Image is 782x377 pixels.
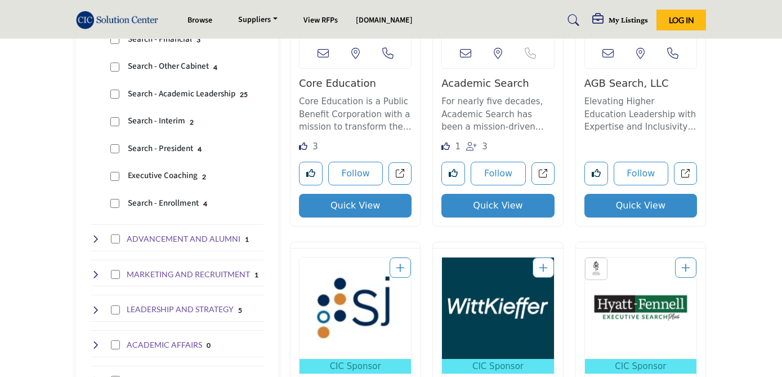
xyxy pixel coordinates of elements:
b: 1 [254,271,258,279]
h5: My Listings [609,15,648,25]
div: 25 Results For Search - Academic Leadership [240,89,248,99]
b: 2 [190,118,194,126]
p: Executive Coaching: Leadership development and professional coaching services [128,170,198,183]
img: Hyatt-Fennell, Executive Search Plus [585,258,696,359]
input: Select LEADERSHIP AND STRATEGY checkbox [111,305,120,314]
input: Select ACADEMIC AFFAIRS checkbox [111,340,120,349]
img: Site Logo [76,11,164,29]
input: Select Search - Financial checkbox [110,35,119,44]
a: Add To List [681,262,690,274]
div: 1 Results For ADVANCEMENT AND ALUMNI [245,234,249,244]
input: Select MARKETING AND RECRUITMENT checkbox [111,270,120,279]
a: AGB Search, LLC [584,77,669,89]
input: Select Search - Enrollment checkbox [110,199,119,208]
p: Elevating Higher Education Leadership with Expertise and Inclusivity Specializing in the independ... [584,95,697,134]
button: Log In [656,10,706,30]
h4: LEADERSHIP AND STRATEGY: Institutional effectiveness, strategic planning, and leadership developm... [127,304,234,315]
h3: Academic Search [441,77,554,90]
a: For nearly five decades, Academic Search has been a mission-driven organization dedicated to expa... [441,92,554,134]
h4: ACADEMIC AFFAIRS: Academic program development, faculty resources, and curriculum enhancement sol... [127,339,202,351]
a: Search [557,11,587,29]
button: Quick View [299,194,412,218]
a: Browse [187,15,212,26]
div: 0 Results For ACADEMIC AFFAIRS [207,340,211,350]
b: 2 [202,173,206,181]
i: Likes [299,142,307,150]
input: Select ADVANCEMENT AND ALUMNI checkbox [111,234,120,243]
a: Add To List [396,262,405,274]
a: Core Education is a Public Benefit Corporation with a mission to transform the business model of ... [299,92,412,134]
input: Select Search - Interim checkbox [110,117,119,126]
h4: MARKETING AND RECRUITMENT: Brand development, digital marketing, and student recruitment campaign... [127,269,250,280]
a: Add To List [539,262,548,274]
div: 2 Results For Executive Coaching [202,171,206,181]
div: 4 Results For Search - President [198,144,202,154]
b: 5 [238,307,242,314]
a: Open core-education in new tab [388,162,412,185]
div: 4 Results For Search - Enrollment [203,198,207,209]
p: Search - Other Cabinet: Executive cabinet position search and recruitment [128,60,209,73]
p: Search - President: Presidential search and selection services [128,143,193,156]
span: CIC Sponsor [587,360,694,373]
a: [DOMAIN_NAME] [356,15,413,26]
b: 4 [213,64,217,72]
div: Followers [466,138,488,153]
img: ACCU Sponsors Badge Icon [588,261,604,277]
a: Elevating Higher Education Leadership with Expertise and Inclusivity Specializing in the independ... [584,92,697,134]
h4: ADVANCEMENT AND ALUMNI: Donor management, fundraising solutions, and alumni engagement platforms ... [127,233,240,245]
p: Search - Academic Leadership: Academic administrator and dean search services [128,88,235,101]
span: CIC Sponsor [444,360,551,373]
button: Like listing [299,162,323,185]
a: Academic Search [441,77,529,89]
button: Like listing [584,162,608,185]
p: Search - Enrollment: Enrollment management leadership recruitment services [128,197,199,210]
div: 1 Results For MARKETING AND RECRUITMENT [254,269,258,280]
div: 5 Results For LEADERSHIP AND STRATEGY [238,305,242,315]
a: Core Education [299,77,376,89]
span: 3 [312,141,318,152]
b: 1 [245,236,249,243]
b: 0 [207,341,211,349]
input: Select Search - Academic Leadership checkbox [110,90,119,99]
img: Spelman Johnson [300,258,411,359]
b: 25 [240,91,248,99]
div: My Listings [592,14,648,27]
a: Open Listing in new tab [442,258,553,374]
b: 4 [203,200,207,208]
button: Follow [614,162,668,185]
div: 4 Results For Search - Other Cabinet [213,62,217,72]
i: Like [441,142,450,150]
p: Search - Interim: Temporary leadership placement services [128,115,185,128]
p: Search - Financial: Financial officer and leadership search services [128,33,192,46]
div: 2 Results For Search - Interim [190,117,194,127]
input: Select Executive Coaching checkbox [110,172,119,181]
span: 1 [455,141,461,152]
input: Select Search - President checkbox [110,144,119,153]
a: Open academic-search in new tab [531,162,555,185]
button: Follow [328,162,383,185]
button: Quick View [584,194,697,218]
div: 3 Results For Search - Financial [196,34,200,45]
span: Log In [669,15,694,25]
p: For nearly five decades, Academic Search has been a mission-driven organization dedicated to expa... [441,95,554,134]
a: Suppliers [230,12,285,28]
button: Quick View [441,194,554,218]
a: Open Listing in new tab [300,258,411,374]
input: Select Search - Other Cabinet checkbox [110,63,119,72]
a: Open Listing in new tab [585,258,696,374]
button: Like listing [441,162,465,185]
a: Open agb-search in new tab [674,162,697,185]
p: Core Education is a Public Benefit Corporation with a mission to transform the business model of ... [299,95,412,134]
button: Follow [471,162,525,185]
a: View RFPs [303,15,338,26]
b: 3 [196,36,200,44]
span: 3 [482,141,488,152]
img: WittKieffer [442,258,553,359]
h3: AGB Search, LLC [584,77,697,90]
span: CIC Sponsor [302,360,409,373]
h3: Core Education [299,77,412,90]
b: 4 [198,145,202,153]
